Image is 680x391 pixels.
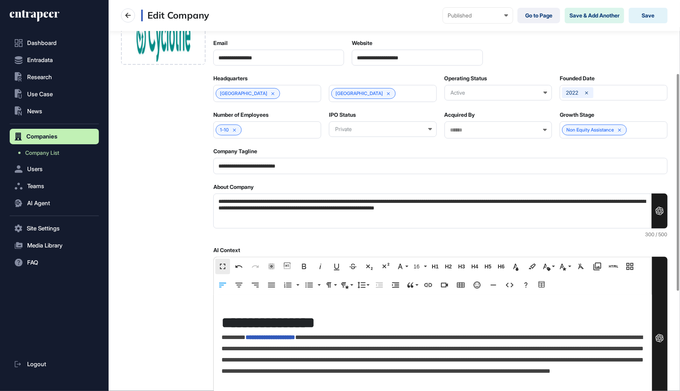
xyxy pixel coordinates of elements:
a: Go to Page [517,8,560,23]
a: Dashboard [10,35,99,51]
span: Media Library [27,242,62,249]
span: Users [27,166,43,172]
a: Logout [10,356,99,372]
button: Text Color [509,259,523,274]
button: Font Family [395,259,409,274]
button: Media Library [590,259,605,274]
button: Unordered List [302,277,317,293]
button: Line Height [356,277,370,293]
button: AI Agent [10,195,99,211]
button: Show blocks [280,259,295,274]
button: Strikethrough (⌘S) [346,259,360,274]
span: [GEOGRAPHIC_DATA] [220,91,267,96]
span: Company List [25,150,59,156]
button: Users [10,161,99,177]
button: Inline Style [557,259,572,274]
h3: Edit Company [141,10,209,21]
button: Save & Add Another [565,8,624,23]
div: Company Logo [121,5,206,65]
label: About Company [213,184,254,190]
button: Add HTML [606,259,621,274]
label: Company Tagline [213,148,257,154]
label: Operating Status [445,75,487,81]
span: Non Equity Assistance [566,127,614,133]
span: Use Case [27,91,53,97]
button: Site Settings [10,221,99,236]
span: 2022 [566,90,578,96]
button: Research [10,69,99,85]
span: 16 [412,263,424,270]
div: 300 / 500 [213,232,668,237]
label: Founded Date [560,75,595,81]
button: Help (⌘/) [519,277,533,293]
span: H6 [495,263,507,270]
button: Media Library [10,238,99,253]
button: Unordered List [315,277,322,293]
button: Emoticons [470,277,484,293]
div: Published [448,12,508,19]
span: Site Settings [27,225,60,232]
span: AI Agent [27,200,50,206]
button: Companies [10,129,99,144]
button: Decrease Indent (⌘[) [372,277,387,293]
button: Increase Indent (⌘]) [388,277,403,293]
button: Responsive Layout [623,259,637,274]
button: Quote [405,277,419,293]
button: H4 [469,259,481,274]
button: H6 [495,259,507,274]
button: Inline Class [541,259,556,274]
button: Align Justify [264,277,279,293]
button: Insert Video [437,277,452,293]
button: FAQ [10,255,99,270]
span: H5 [482,263,494,270]
button: Clear Formatting [574,259,588,274]
label: Website [352,40,372,46]
button: Teams [10,178,99,194]
button: Superscript [378,259,393,274]
button: Insert Link (⌘K) [421,277,436,293]
span: News [27,108,42,114]
a: Company List [14,146,99,160]
button: Background Color [525,259,540,274]
button: Redo (⌘⇧Z) [248,259,263,274]
button: H3 [456,259,467,274]
button: Entradata [10,52,99,68]
span: Dashboard [27,40,57,46]
span: H4 [469,263,481,270]
button: 16 [411,259,428,274]
button: Insert Horizontal Line [486,277,501,293]
button: Table Builder [535,277,550,293]
label: Number of Employees [213,112,268,118]
button: Paragraph Format [323,277,338,293]
button: News [10,104,99,119]
span: FAQ [27,260,38,266]
button: H2 [443,259,454,274]
label: Growth Stage [560,112,594,118]
span: H3 [456,263,467,270]
span: H1 [429,263,441,270]
label: Headquarters [213,75,247,81]
span: 1-10 [220,127,229,133]
label: IPO Status [329,112,356,118]
button: Subscript [362,259,377,274]
span: H2 [443,263,454,270]
span: Companies [26,133,57,140]
span: Entradata [27,57,53,63]
button: H5 [482,259,494,274]
button: Code View [502,277,517,293]
span: Research [27,74,52,80]
label: AI Context [213,247,240,253]
button: Save [629,8,668,23]
label: Email [213,40,228,46]
span: Logout [27,361,46,367]
label: Acquired By [445,112,475,118]
button: Ordered List [294,277,300,293]
span: [GEOGRAPHIC_DATA] [336,91,383,96]
button: H1 [429,259,441,274]
span: Teams [27,183,44,189]
button: Use Case [10,87,99,102]
button: Insert Table [453,277,468,293]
